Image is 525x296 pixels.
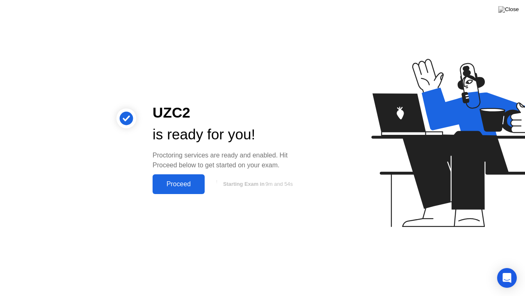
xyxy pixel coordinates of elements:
div: Open Intercom Messenger [497,268,517,288]
div: UZC2 [153,102,305,124]
div: is ready for you! [153,124,305,146]
span: 9m and 54s [265,181,293,187]
button: Starting Exam in9m and 54s [209,176,305,192]
img: Close [498,6,519,13]
div: Proceed [155,180,202,188]
button: Proceed [153,174,205,194]
div: Proctoring services are ready and enabled. Hit Proceed below to get started on your exam. [153,150,305,170]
